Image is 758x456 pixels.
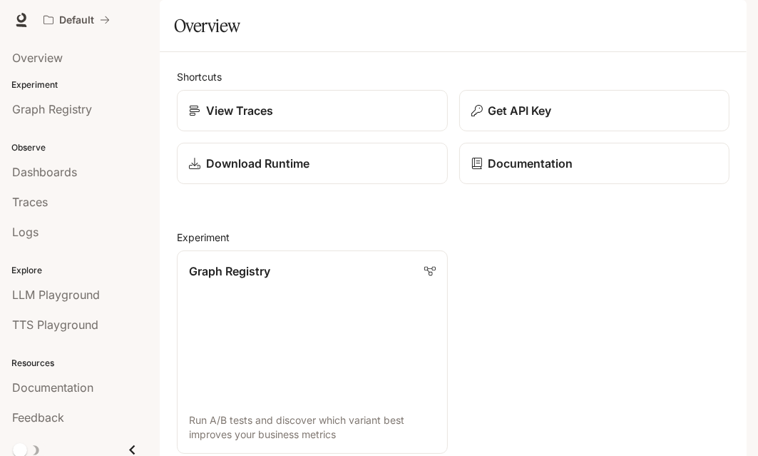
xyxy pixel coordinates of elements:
p: Run A/B tests and discover which variant best improves your business metrics [189,413,436,442]
p: Get API Key [488,102,552,119]
p: View Traces [206,102,273,119]
p: Default [59,14,94,26]
h1: Overview [174,11,240,40]
a: View Traces [177,90,448,131]
a: Documentation [459,143,730,184]
h2: Experiment [177,230,729,245]
p: Documentation [488,155,573,172]
p: Graph Registry [189,263,270,280]
button: Get API Key [459,90,730,131]
a: Graph RegistryRun A/B tests and discover which variant best improves your business metrics [177,250,448,454]
a: Download Runtime [177,143,448,184]
h2: Shortcuts [177,69,729,84]
button: All workspaces [37,6,116,34]
p: Download Runtime [206,155,309,172]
